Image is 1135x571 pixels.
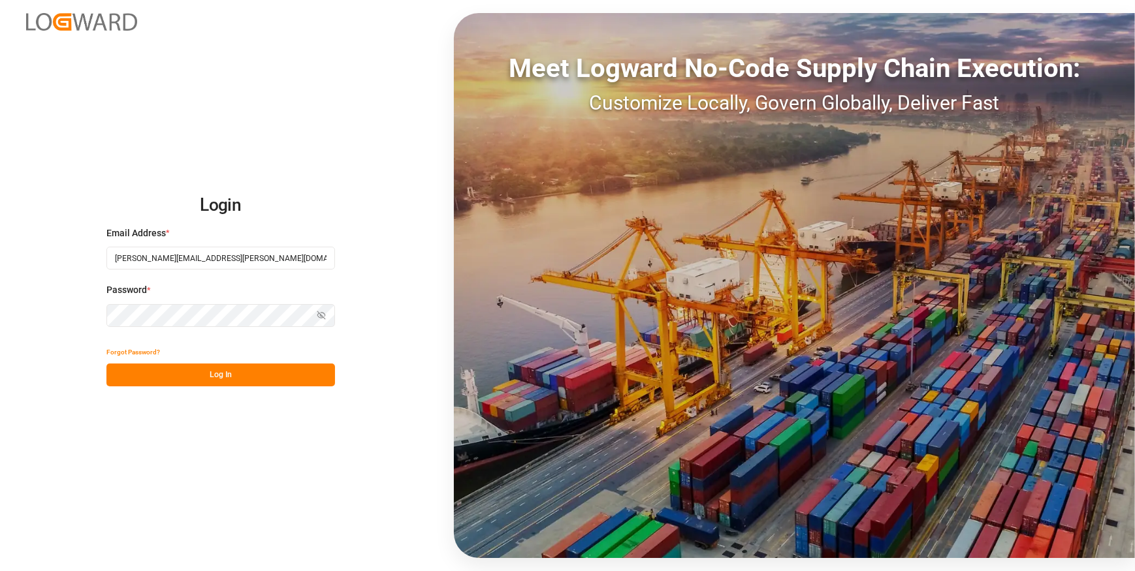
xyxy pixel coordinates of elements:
input: Enter your email [106,247,335,270]
button: Log In [106,363,335,386]
div: Meet Logward No-Code Supply Chain Execution: [454,49,1135,88]
span: Email Address [106,226,166,240]
span: Password [106,283,147,297]
h2: Login [106,185,335,226]
div: Customize Locally, Govern Globally, Deliver Fast [454,88,1135,117]
button: Forgot Password? [106,341,160,363]
img: Logward_new_orange.png [26,13,137,31]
